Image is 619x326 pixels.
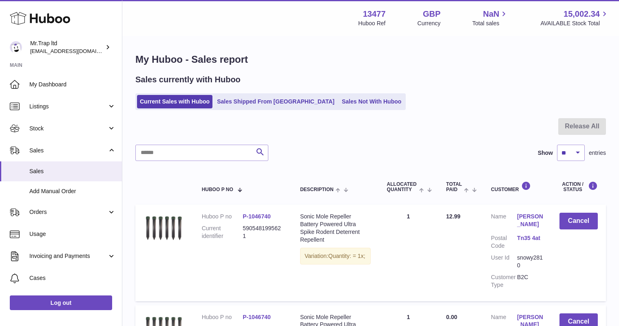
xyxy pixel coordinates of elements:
[446,182,462,192] span: Total paid
[29,147,107,154] span: Sales
[517,254,543,269] dd: snowy2810
[30,40,104,55] div: Mr.Trap ltd
[243,225,284,240] dd: 5905481995621
[30,48,120,54] span: [EMAIL_ADDRESS][DOMAIN_NAME]
[589,149,606,157] span: entries
[144,213,184,244] img: $_57.JPG
[29,252,107,260] span: Invoicing and Payments
[202,225,243,240] dt: Current identifier
[379,205,438,301] td: 1
[29,167,116,175] span: Sales
[243,213,271,220] a: P-1046740
[339,95,404,108] a: Sales Not With Huboo
[300,213,371,244] div: Sonic Mole Repeller Battery Powered Ultra Spike Rodent Deterrent Repellent
[363,9,386,20] strong: 13477
[10,295,112,310] a: Log out
[540,9,609,27] a: 15,002.34 AVAILABLE Stock Total
[517,273,543,289] dd: B2C
[559,181,598,192] div: Action / Status
[538,149,553,157] label: Show
[540,20,609,27] span: AVAILABLE Stock Total
[29,81,116,88] span: My Dashboard
[517,213,543,228] a: [PERSON_NAME]
[29,187,116,195] span: Add Manual Order
[491,181,543,192] div: Customer
[559,213,598,229] button: Cancel
[483,9,499,20] span: NaN
[300,248,371,264] div: Variation:
[243,314,271,320] a: P-1046740
[472,9,508,27] a: NaN Total sales
[491,234,517,250] dt: Postal Code
[29,274,116,282] span: Cases
[29,125,107,132] span: Stock
[29,103,107,110] span: Listings
[10,41,22,53] img: office@grabacz.eu
[423,9,440,20] strong: GBP
[472,20,508,27] span: Total sales
[491,254,517,269] dt: User Id
[387,182,417,192] span: ALLOCATED Quantity
[137,95,212,108] a: Current Sales with Huboo
[446,213,460,220] span: 12.99
[564,9,600,20] span: 15,002.34
[135,53,606,66] h1: My Huboo - Sales report
[328,253,365,259] span: Quantity: = 1x;
[446,314,457,320] span: 0.00
[202,213,243,220] dt: Huboo P no
[29,230,116,238] span: Usage
[491,213,517,230] dt: Name
[358,20,386,27] div: Huboo Ref
[29,208,107,216] span: Orders
[202,187,233,192] span: Huboo P no
[300,187,334,192] span: Description
[135,74,241,85] h2: Sales currently with Huboo
[202,313,243,321] dt: Huboo P no
[491,273,517,289] dt: Customer Type
[214,95,337,108] a: Sales Shipped From [GEOGRAPHIC_DATA]
[418,20,441,27] div: Currency
[517,234,543,242] a: Tn35 4at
